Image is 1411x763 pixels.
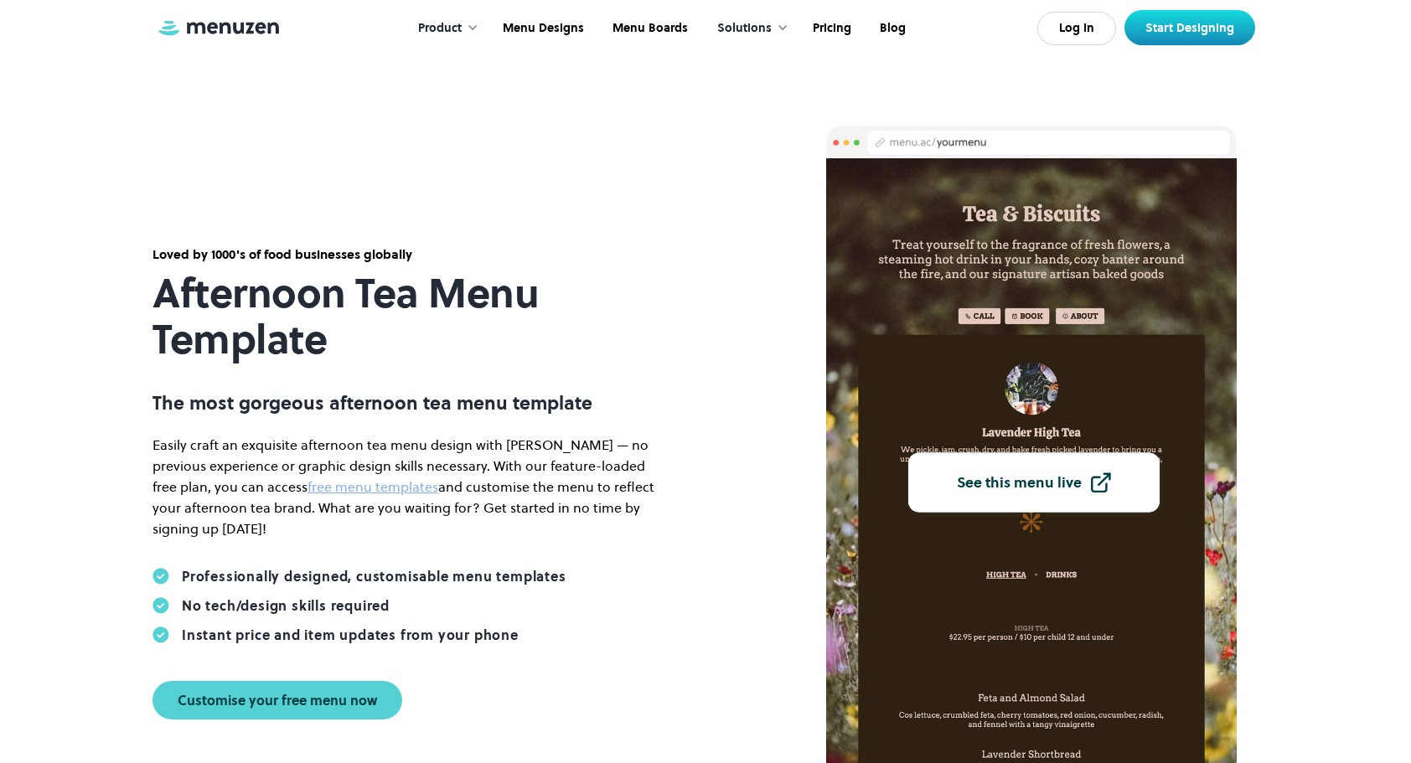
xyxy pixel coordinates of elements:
[1124,10,1255,45] a: Start Designing
[182,597,390,614] div: No tech/design skills required
[797,3,864,54] a: Pricing
[864,3,918,54] a: Blog
[487,3,597,54] a: Menu Designs
[178,693,377,707] div: Customise your free menu now
[401,3,487,54] div: Product
[597,3,700,54] a: Menu Boards
[418,19,462,38] div: Product
[152,271,655,363] h1: Afternoon Tea Menu Template
[152,435,655,539] p: Easily craft an exquisite afternoon tea menu design with [PERSON_NAME] — no previous experience o...
[182,568,566,585] div: Professionally designed, customisable menu templates
[1037,12,1116,45] a: Log In
[152,245,655,264] div: Loved by 1000's of food businesses globally
[717,19,772,38] div: Solutions
[957,475,1082,490] div: See this menu live
[152,681,402,719] a: Customise your free menu now
[152,392,655,414] p: The most gorgeous afternoon tea menu template
[308,477,438,496] a: free menu templates
[182,626,519,643] div: Instant price and item updates from your phone
[700,3,797,54] div: Solutions
[908,453,1160,513] a: See this menu live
